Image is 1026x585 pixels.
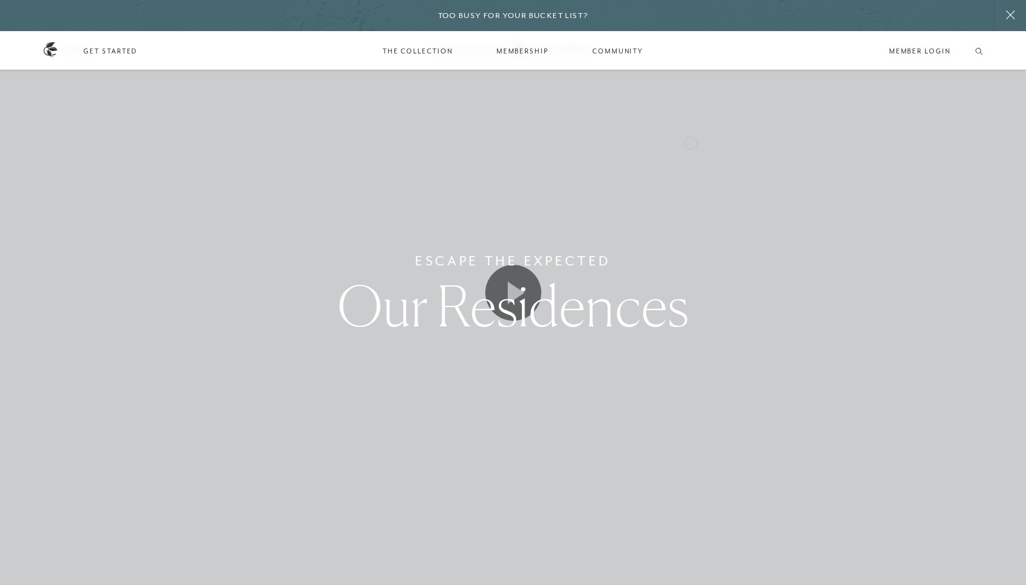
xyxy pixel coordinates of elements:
[337,278,689,334] h1: Our Residences
[889,45,951,57] a: Member Login
[415,251,611,271] h6: Escape The Expected
[484,33,561,69] a: Membership
[370,33,465,69] a: The Collection
[691,287,1026,585] iframe: Qualified Messenger
[83,45,138,57] a: Get Started
[438,10,589,22] h6: Too busy for your bucket list?
[580,33,656,69] a: Community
